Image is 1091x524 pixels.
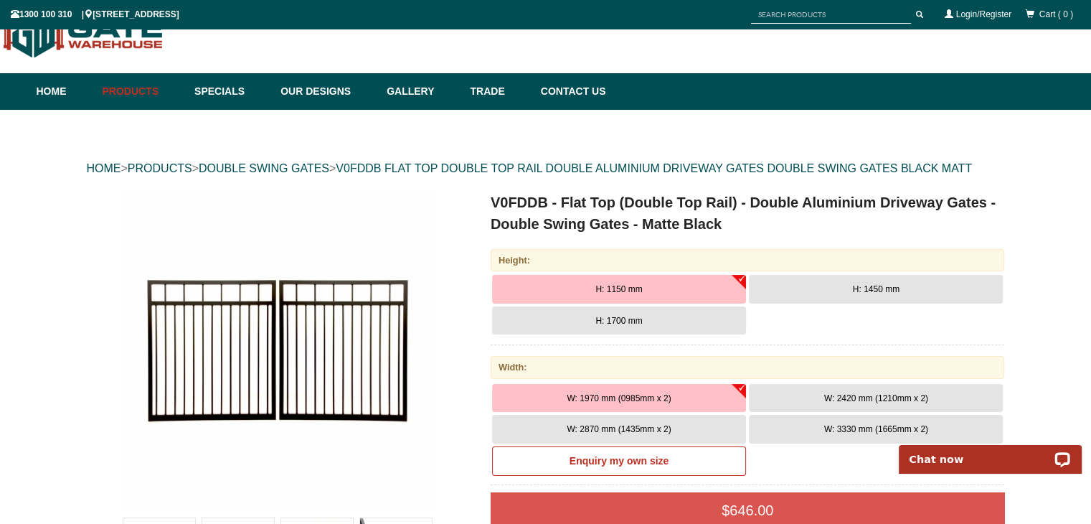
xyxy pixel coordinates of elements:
h1: V0FDDB - Flat Top (Double Top Rail) - Double Aluminium Driveway Gates - Double Swing Gates - Matt... [491,192,1005,235]
button: W: 3330 mm (1665mm x 2) [749,415,1003,444]
a: Trade [463,73,533,110]
span: 646.00 [729,502,773,518]
span: W: 2420 mm (1210mm x 2) [824,393,928,403]
input: SEARCH PRODUCTS [751,6,911,24]
a: Enquiry my own size [492,446,746,477]
a: HOME [87,162,121,174]
button: H: 1450 mm [749,275,1003,304]
a: V0FDDB - Flat Top (Double Top Rail) - Double Aluminium Driveway Gates - Double Swing Gates - Matt... [88,192,468,507]
button: W: 1970 mm (0985mm x 2) [492,384,746,413]
span: W: 3330 mm (1665mm x 2) [824,424,928,434]
iframe: LiveChat chat widget [889,429,1091,474]
button: H: 1700 mm [492,307,746,335]
span: H: 1450 mm [853,284,899,294]
a: Specials [187,73,273,110]
button: W: 2420 mm (1210mm x 2) [749,384,1003,413]
span: 1300 100 310 | [STREET_ADDRESS] [11,9,179,19]
a: Our Designs [273,73,379,110]
a: Products [95,73,188,110]
a: PRODUCTS [128,162,192,174]
span: H: 1150 mm [595,284,642,294]
span: H: 1700 mm [595,316,642,326]
a: Contact Us [534,73,606,110]
div: > > > [87,146,1005,192]
a: Home [37,73,95,110]
b: Enquiry my own size [570,455,669,467]
span: W: 1970 mm (0985mm x 2) [567,393,671,403]
a: Login/Register [956,9,1011,19]
span: W: 2870 mm (1435mm x 2) [567,424,671,434]
a: DOUBLE SWING GATES [199,162,329,174]
a: V0FDDB FLAT TOP DOUBLE TOP RAIL DOUBLE ALUMINIUM DRIVEWAY GATES DOUBLE SWING GATES BLACK MATT [336,162,972,174]
button: W: 2870 mm (1435mm x 2) [492,415,746,444]
div: Height: [491,249,1005,271]
button: H: 1150 mm [492,275,746,304]
div: Width: [491,356,1005,378]
img: V0FDDB - Flat Top (Double Top Rail) - Double Aluminium Driveway Gates - Double Swing Gates - Matt... [120,192,435,507]
a: Gallery [379,73,463,110]
span: Cart ( 0 ) [1039,9,1073,19]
